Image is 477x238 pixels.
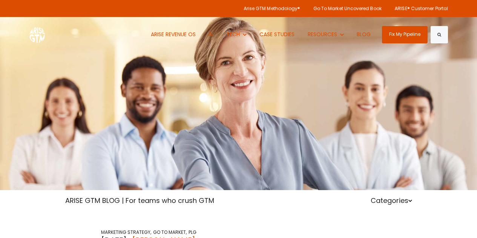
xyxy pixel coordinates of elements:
[153,229,187,235] a: GO TO MARKET,
[226,31,240,38] span: TECH
[439,202,477,238] iframe: Chat Widget
[254,17,301,52] a: CASE STUDIES
[221,17,252,52] button: Show submenu for TECH TECH
[351,17,377,52] a: BLOG
[101,229,151,235] a: MARKETING STRATEGY,
[203,17,219,52] a: AI
[189,229,196,235] a: PLG
[371,196,412,205] a: Categories
[302,17,349,52] button: Show submenu for RESOURCES RESOURCES
[431,26,448,43] button: Search
[439,202,477,238] div: Widget de chat
[382,26,428,43] a: Fix My Pipeline
[65,196,214,205] a: ARISE GTM BLOG | For teams who crush GTM
[145,17,201,52] a: ARISE REVENUE OS
[29,26,45,43] img: ARISE GTM logo (1) white
[308,31,337,38] span: RESOURCES
[145,17,376,52] nav: Desktop navigation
